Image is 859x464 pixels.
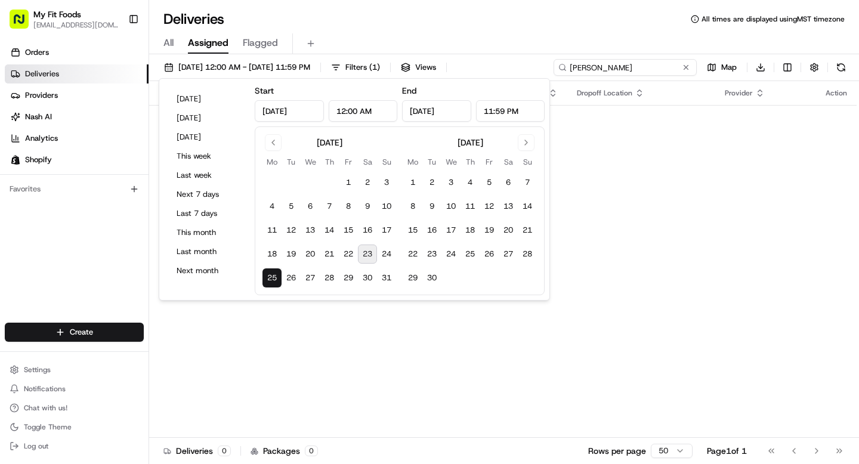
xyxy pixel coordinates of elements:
[554,59,697,76] input: Type to search
[171,186,243,203] button: Next 7 days
[5,180,144,199] div: Favorites
[339,197,358,216] button: 8
[24,403,67,413] span: Chat with us!
[499,173,518,192] button: 6
[833,59,849,76] button: Refresh
[461,156,480,168] th: Thursday
[33,20,119,30] span: [EMAIL_ADDRESS][DOMAIN_NAME]
[518,245,537,264] button: 28
[721,62,737,73] span: Map
[101,236,110,245] div: 💻
[12,236,21,245] div: 📗
[25,154,52,165] span: Shopify
[339,173,358,192] button: 1
[369,62,380,73] span: ( 1 )
[422,221,441,240] button: 16
[24,422,72,432] span: Toggle Theme
[171,243,243,260] button: Last month
[159,59,316,76] button: [DATE] 12:00 AM - [DATE] 11:59 PM
[25,112,52,122] span: Nash AI
[826,88,847,98] div: Action
[5,64,149,83] a: Deliveries
[7,230,96,251] a: 📗Knowledge Base
[154,129,852,138] div: No results.
[422,156,441,168] th: Tuesday
[255,85,274,96] label: Start
[5,129,149,148] a: Analytics
[25,47,49,58] span: Orders
[339,245,358,264] button: 22
[25,69,59,79] span: Deliveries
[403,268,422,287] button: 29
[262,245,282,264] button: 18
[24,185,33,195] img: 1736555255976-a54dd68f-1ca7-489b-9aae-adbdc363a1c4
[461,197,480,216] button: 11
[377,156,396,168] th: Sunday
[422,173,441,192] button: 2
[5,5,123,33] button: My Fit Foods[EMAIL_ADDRESS][DOMAIN_NAME]
[171,224,243,241] button: This month
[171,148,243,165] button: This week
[5,361,144,378] button: Settings
[218,446,231,456] div: 0
[262,156,282,168] th: Monday
[403,245,422,264] button: 22
[5,150,149,169] a: Shopify
[345,62,380,73] span: Filters
[377,245,396,264] button: 24
[96,230,196,251] a: 💻API Documentation
[113,234,191,246] span: API Documentation
[188,36,228,50] span: Assigned
[358,156,377,168] th: Saturday
[480,197,499,216] button: 12
[24,384,66,394] span: Notifications
[402,85,416,96] label: End
[171,91,243,107] button: [DATE]
[282,197,301,216] button: 5
[402,100,471,122] input: Date
[31,77,197,89] input: Clear
[403,173,422,192] button: 1
[301,156,320,168] th: Wednesday
[441,156,461,168] th: Wednesday
[262,268,282,287] button: 25
[441,245,461,264] button: 24
[33,8,81,20] button: My Fit Foods
[358,197,377,216] button: 9
[262,221,282,240] button: 11
[476,100,545,122] input: Time
[171,129,243,146] button: [DATE]
[70,327,93,338] span: Create
[499,197,518,216] button: 13
[377,197,396,216] button: 10
[499,221,518,240] button: 20
[403,197,422,216] button: 8
[702,14,845,24] span: All times are displayed using MST timezone
[24,365,51,375] span: Settings
[305,446,318,456] div: 0
[358,245,377,264] button: 23
[317,137,342,149] div: [DATE]
[702,59,742,76] button: Map
[54,114,196,126] div: Start new chat
[163,36,174,50] span: All
[326,59,385,76] button: Filters(1)
[358,221,377,240] button: 16
[422,268,441,287] button: 30
[377,173,396,192] button: 3
[25,114,47,135] img: 8571987876998_91fb9ceb93ad5c398215_72.jpg
[5,438,144,454] button: Log out
[441,221,461,240] button: 17
[499,245,518,264] button: 27
[377,268,396,287] button: 31
[518,221,537,240] button: 21
[54,126,164,135] div: We're available if you need us!
[25,90,58,101] span: Providers
[265,134,282,151] button: Go to previous month
[24,234,91,246] span: Knowledge Base
[358,268,377,287] button: 30
[5,323,144,342] button: Create
[480,156,499,168] th: Friday
[282,156,301,168] th: Tuesday
[178,62,310,73] span: [DATE] 12:00 AM - [DATE] 11:59 PM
